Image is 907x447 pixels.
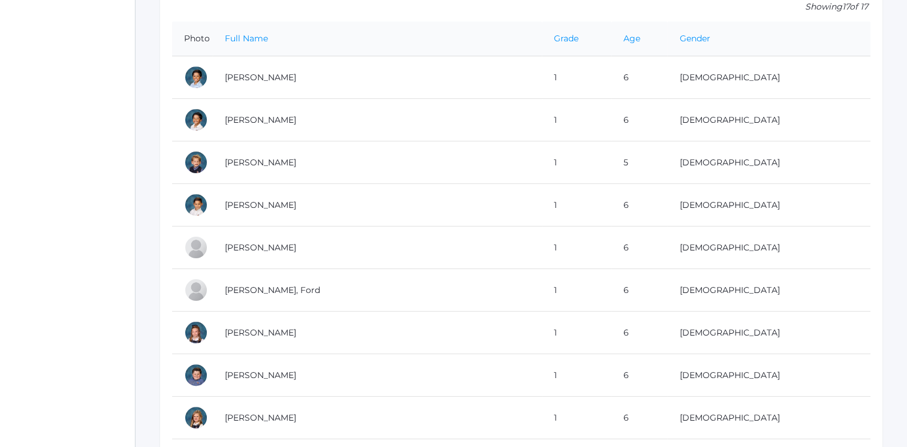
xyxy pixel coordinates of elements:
[213,226,542,269] td: [PERSON_NAME]
[542,354,611,397] td: 1
[184,235,208,259] div: Chloé Noëlle Cope
[554,33,578,44] a: Grade
[611,312,667,354] td: 6
[542,269,611,312] td: 1
[611,184,667,226] td: 6
[667,354,870,397] td: [DEMOGRAPHIC_DATA]
[225,33,268,44] a: Full Name
[667,184,870,226] td: [DEMOGRAPHIC_DATA]
[542,184,611,226] td: 1
[184,406,208,430] div: Gracelyn Lavallee
[611,99,667,141] td: 6
[667,312,870,354] td: [DEMOGRAPHIC_DATA]
[184,321,208,345] div: Lyla Foster
[542,141,611,184] td: 1
[542,226,611,269] td: 1
[717,1,870,13] p: Showing of 17
[184,363,208,387] div: Gunnar Kohr
[611,141,667,184] td: 5
[542,312,611,354] td: 1
[679,33,710,44] a: Gender
[213,99,542,141] td: [PERSON_NAME]
[542,397,611,439] td: 1
[611,397,667,439] td: 6
[667,269,870,312] td: [DEMOGRAPHIC_DATA]
[667,56,870,99] td: [DEMOGRAPHIC_DATA]
[667,99,870,141] td: [DEMOGRAPHIC_DATA]
[611,56,667,99] td: 6
[184,193,208,217] div: Owen Bernardez
[542,99,611,141] td: 1
[611,269,667,312] td: 6
[213,184,542,226] td: [PERSON_NAME]
[542,56,611,99] td: 1
[667,226,870,269] td: [DEMOGRAPHIC_DATA]
[842,1,849,12] span: 17
[213,269,542,312] td: [PERSON_NAME], Ford
[213,56,542,99] td: [PERSON_NAME]
[611,354,667,397] td: 6
[213,354,542,397] td: [PERSON_NAME]
[611,226,667,269] td: 6
[184,108,208,132] div: Grayson Abrea
[213,397,542,439] td: [PERSON_NAME]
[213,141,542,184] td: [PERSON_NAME]
[667,141,870,184] td: [DEMOGRAPHIC_DATA]
[184,65,208,89] div: Dominic Abrea
[667,397,870,439] td: [DEMOGRAPHIC_DATA]
[184,278,208,302] div: Ford Ferris
[213,312,542,354] td: [PERSON_NAME]
[623,33,640,44] a: Age
[172,22,213,56] th: Photo
[184,150,208,174] div: Nolan Alstot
